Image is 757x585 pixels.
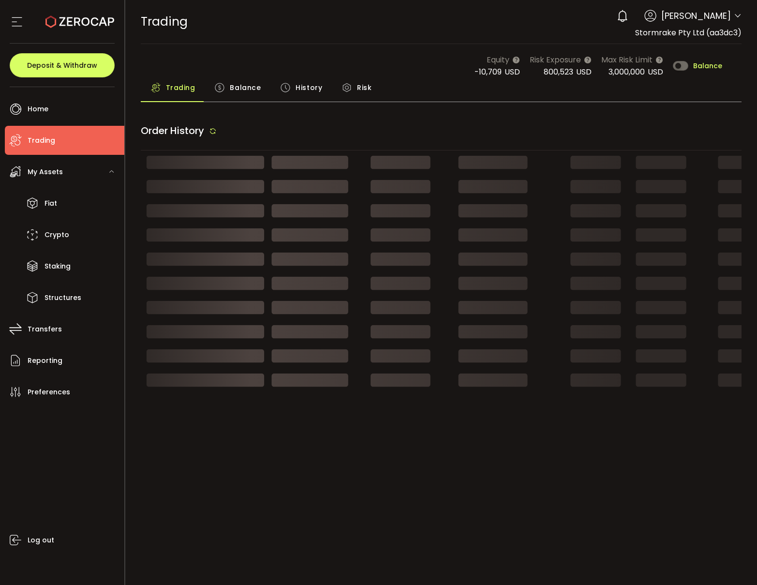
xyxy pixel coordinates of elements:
span: Balance [693,62,722,69]
span: 3,000,000 [609,66,645,77]
span: Risk [357,78,371,97]
span: Transfers [28,322,62,336]
span: Trading [28,134,55,148]
span: Reporting [28,354,62,368]
iframe: Chat Widget [709,539,757,585]
span: 800,523 [544,66,573,77]
span: Order History [141,124,204,137]
span: Log out [28,533,54,547]
span: USD [505,66,520,77]
span: Deposit & Withdraw [27,62,97,69]
span: History [296,78,322,97]
span: Stormrake Pty Ltd (aa3dc3) [635,27,742,38]
span: Risk Exposure [530,54,581,66]
span: USD [648,66,663,77]
span: Balance [230,78,261,97]
span: Staking [45,259,71,273]
span: Equity [487,54,509,66]
span: Trading [141,13,188,30]
span: Max Risk Limit [601,54,653,66]
span: Fiat [45,196,57,210]
span: [PERSON_NAME] [661,9,731,22]
span: Preferences [28,385,70,399]
span: My Assets [28,165,63,179]
button: Deposit & Withdraw [10,53,115,77]
span: Structures [45,291,81,305]
span: -10,709 [475,66,502,77]
span: Crypto [45,228,69,242]
span: Trading [166,78,195,97]
span: USD [576,66,592,77]
span: Home [28,102,48,116]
